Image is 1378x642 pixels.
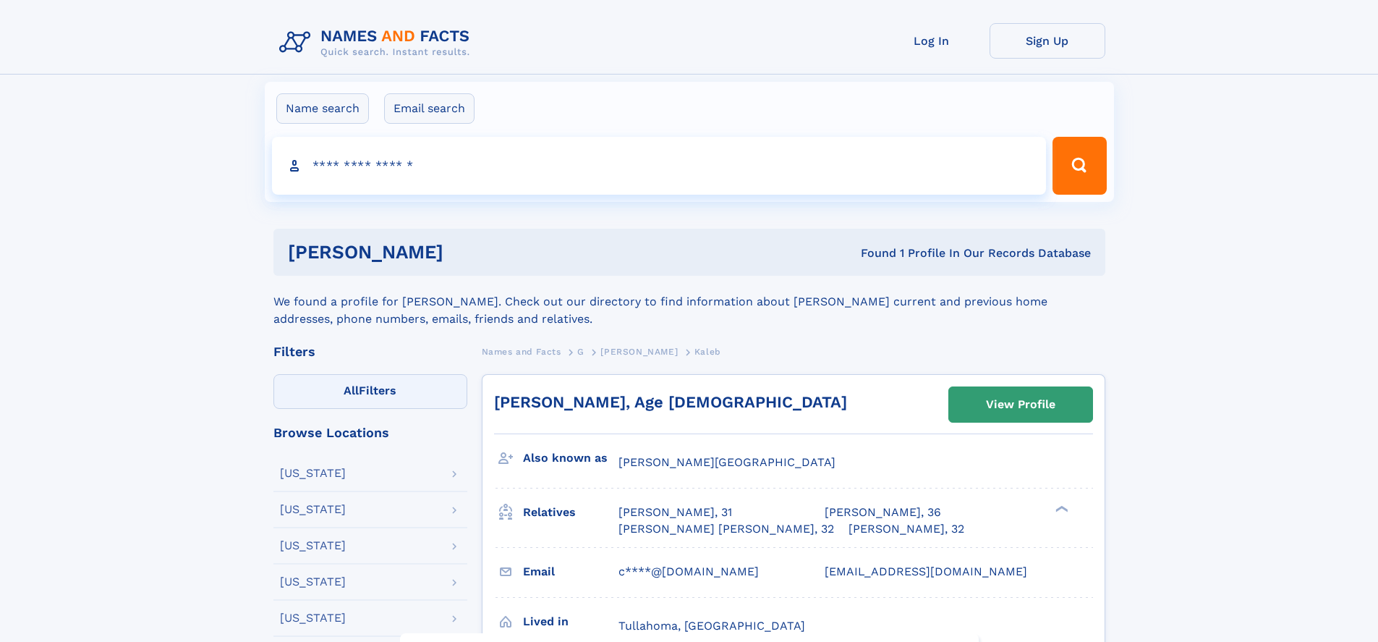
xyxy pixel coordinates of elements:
[523,559,618,584] h3: Email
[272,137,1047,195] input: search input
[344,384,359,397] span: All
[280,504,346,515] div: [US_STATE]
[986,388,1055,421] div: View Profile
[280,540,346,552] div: [US_STATE]
[600,342,678,360] a: [PERSON_NAME]
[523,500,618,525] h3: Relatives
[577,342,584,360] a: G
[825,504,941,520] a: [PERSON_NAME], 36
[874,23,990,59] a: Log In
[384,93,475,124] label: Email search
[273,276,1105,328] div: We found a profile for [PERSON_NAME]. Check out our directory to find information about [PERSON_N...
[694,347,721,357] span: Kaleb
[273,345,467,358] div: Filters
[276,93,369,124] label: Name search
[494,393,847,411] a: [PERSON_NAME], Age [DEMOGRAPHIC_DATA]
[949,387,1092,422] a: View Profile
[825,565,1027,578] span: [EMAIL_ADDRESS][DOMAIN_NAME]
[600,347,678,357] span: [PERSON_NAME]
[288,243,652,261] h1: [PERSON_NAME]
[618,455,835,469] span: [PERSON_NAME][GEOGRAPHIC_DATA]
[652,245,1091,261] div: Found 1 Profile In Our Records Database
[280,576,346,588] div: [US_STATE]
[273,23,482,62] img: Logo Names and Facts
[280,468,346,479] div: [US_STATE]
[280,612,346,624] div: [US_STATE]
[273,374,467,409] label: Filters
[523,609,618,634] h3: Lived in
[618,504,732,520] a: [PERSON_NAME], 31
[523,446,618,470] h3: Also known as
[618,619,805,633] span: Tullahoma, [GEOGRAPHIC_DATA]
[849,521,964,537] a: [PERSON_NAME], 32
[577,347,584,357] span: G
[273,426,467,439] div: Browse Locations
[618,521,834,537] a: [PERSON_NAME] [PERSON_NAME], 32
[1052,504,1069,514] div: ❯
[482,342,561,360] a: Names and Facts
[990,23,1105,59] a: Sign Up
[1052,137,1106,195] button: Search Button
